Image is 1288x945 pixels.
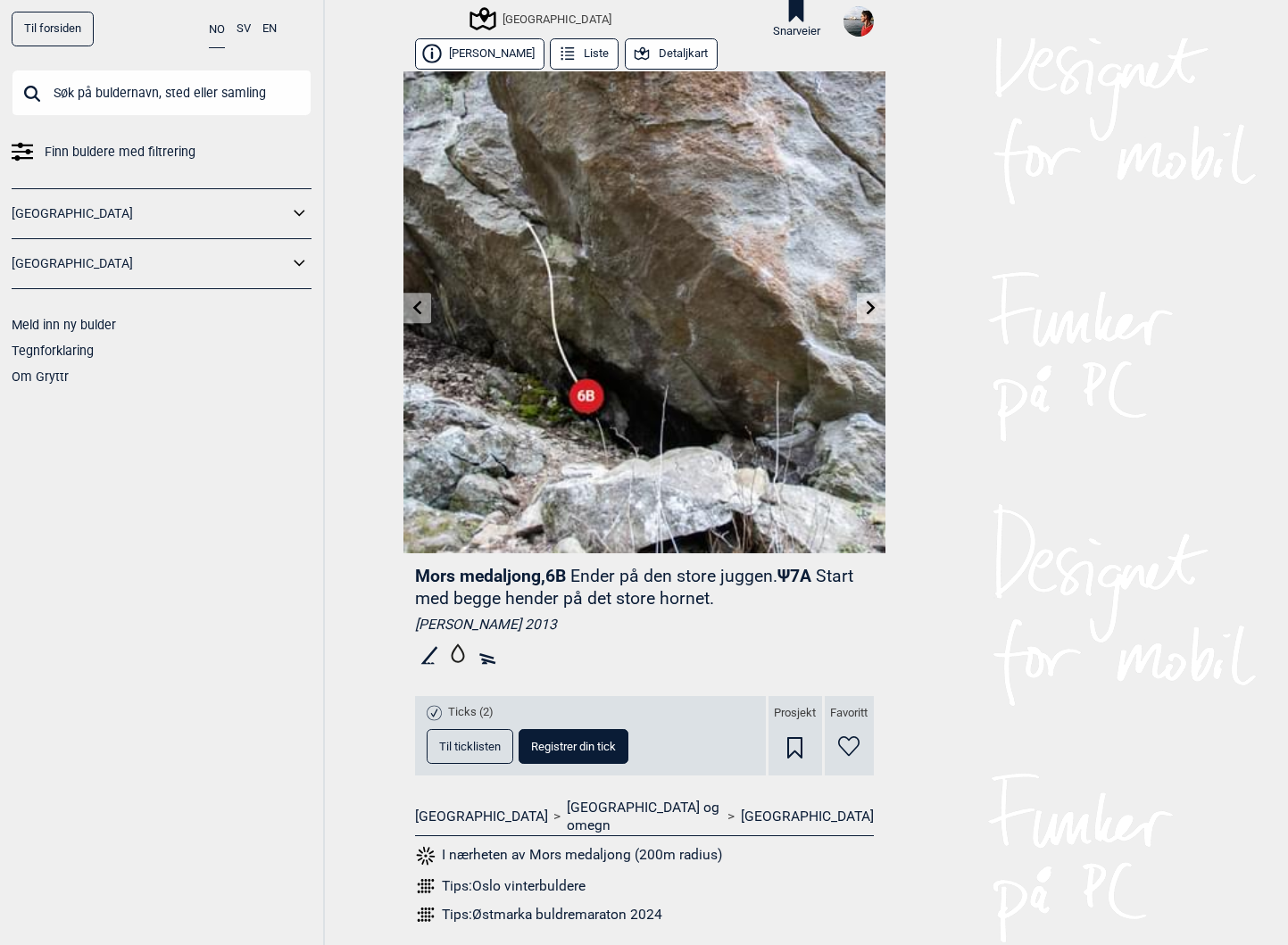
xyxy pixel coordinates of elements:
[262,12,277,46] button: EN
[448,705,494,720] span: Ticks (2)
[237,12,251,46] button: SV
[12,201,288,227] a: [GEOGRAPHIC_DATA]
[45,139,195,165] span: Finn buldere med filtrering
[12,139,312,165] a: Finn buldere med filtrering
[403,71,885,553] img: Mors medaljong 200412
[415,566,853,609] p: Start med begge hender på det store hornet.
[415,38,544,70] button: [PERSON_NAME]
[12,70,312,116] input: Søk på buldernavn, sted eller samling
[12,318,116,332] a: Meld inn ny bulder
[741,808,874,825] a: [GEOGRAPHIC_DATA]
[415,799,874,835] nav: > >
[843,6,874,37] img: 96237517 3053624591380607 2383231920386342912 n
[769,696,822,775] div: Prosjekt
[519,729,628,764] button: Registrer din tick
[415,566,566,586] span: Mors medaljong , 6B
[12,369,69,384] a: Om Gryttr
[625,38,718,70] button: Detaljkart
[415,808,548,825] a: [GEOGRAPHIC_DATA]
[209,12,225,48] button: NO
[570,566,777,586] p: Ender på den store juggen.
[12,251,288,277] a: [GEOGRAPHIC_DATA]
[12,344,94,358] a: Tegnforklaring
[427,729,513,764] button: Til ticklisten
[567,799,722,835] a: [GEOGRAPHIC_DATA] og omegn
[415,566,853,609] span: Ψ 7A
[415,904,874,925] a: Tips:Østmarka buldremaraton 2024
[415,875,874,897] a: Tips:Oslo vinterbuldere
[415,616,874,634] div: [PERSON_NAME] 2013
[531,741,616,752] span: Registrer din tick
[439,741,501,752] span: Til ticklisten
[472,8,611,29] div: [GEOGRAPHIC_DATA]
[442,877,586,895] div: Tips: Oslo vinterbuldere
[550,38,619,70] button: Liste
[442,906,662,924] div: Tips: Østmarka buldremaraton 2024
[415,844,723,867] button: I nærheten av Mors medaljong (200m radius)
[830,706,868,721] span: Favoritt
[12,12,94,46] a: Til forsiden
